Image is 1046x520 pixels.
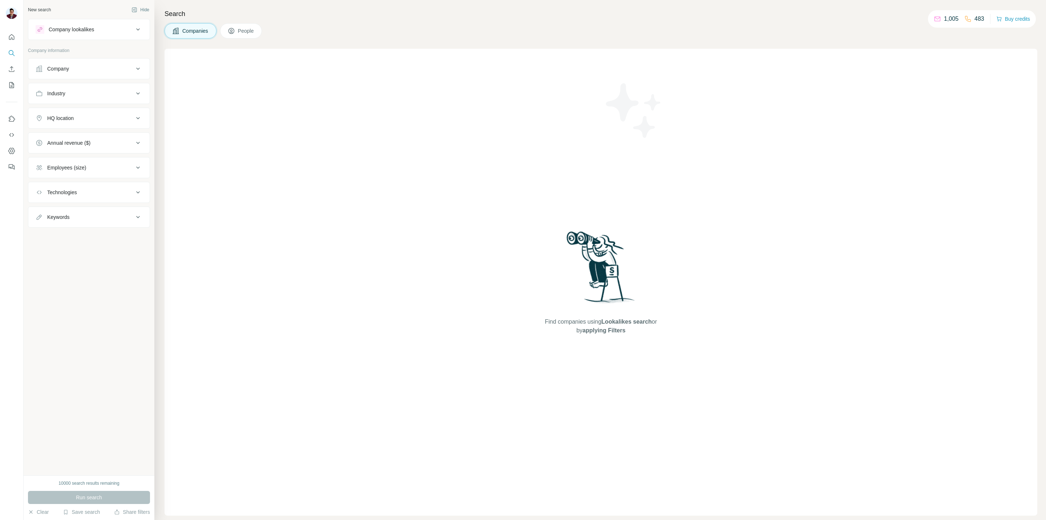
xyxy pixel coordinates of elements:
[6,160,17,173] button: Feedback
[944,15,958,23] p: 1,005
[47,139,90,147] div: Annual revenue ($)
[28,85,150,102] button: Industry
[47,90,65,97] div: Industry
[126,4,154,15] button: Hide
[28,159,150,176] button: Employees (size)
[28,208,150,226] button: Keywords
[238,27,255,35] span: People
[6,79,17,92] button: My lists
[601,78,666,143] img: Surfe Illustration - Stars
[6,128,17,141] button: Use Surfe API
[6,144,17,157] button: Dashboard
[6,31,17,44] button: Quick start
[49,26,94,33] div: Company lookalikes
[6,7,17,19] img: Avatar
[6,47,17,60] button: Search
[601,319,652,325] span: Lookalikes search
[47,189,77,196] div: Technologies
[63,508,100,516] button: Save search
[28,60,150,77] button: Company
[974,15,984,23] p: 483
[28,21,150,38] button: Company lookalikes
[47,164,86,171] div: Employees (size)
[28,47,150,54] p: Company information
[47,213,69,221] div: Keywords
[28,109,150,127] button: HQ location
[996,14,1030,24] button: Buy credits
[182,27,209,35] span: Companies
[28,508,49,516] button: Clear
[28,134,150,152] button: Annual revenue ($)
[47,65,69,72] div: Company
[6,63,17,76] button: Enrich CSV
[165,9,1037,19] h4: Search
[28,7,51,13] div: New search
[28,184,150,201] button: Technologies
[58,480,119,487] div: 10000 search results remaining
[47,115,74,122] div: HQ location
[583,327,625,333] span: applying Filters
[114,508,150,516] button: Share filters
[543,317,659,335] span: Find companies using or by
[6,112,17,125] button: Use Surfe on LinkedIn
[563,229,639,311] img: Surfe Illustration - Woman searching with binoculars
